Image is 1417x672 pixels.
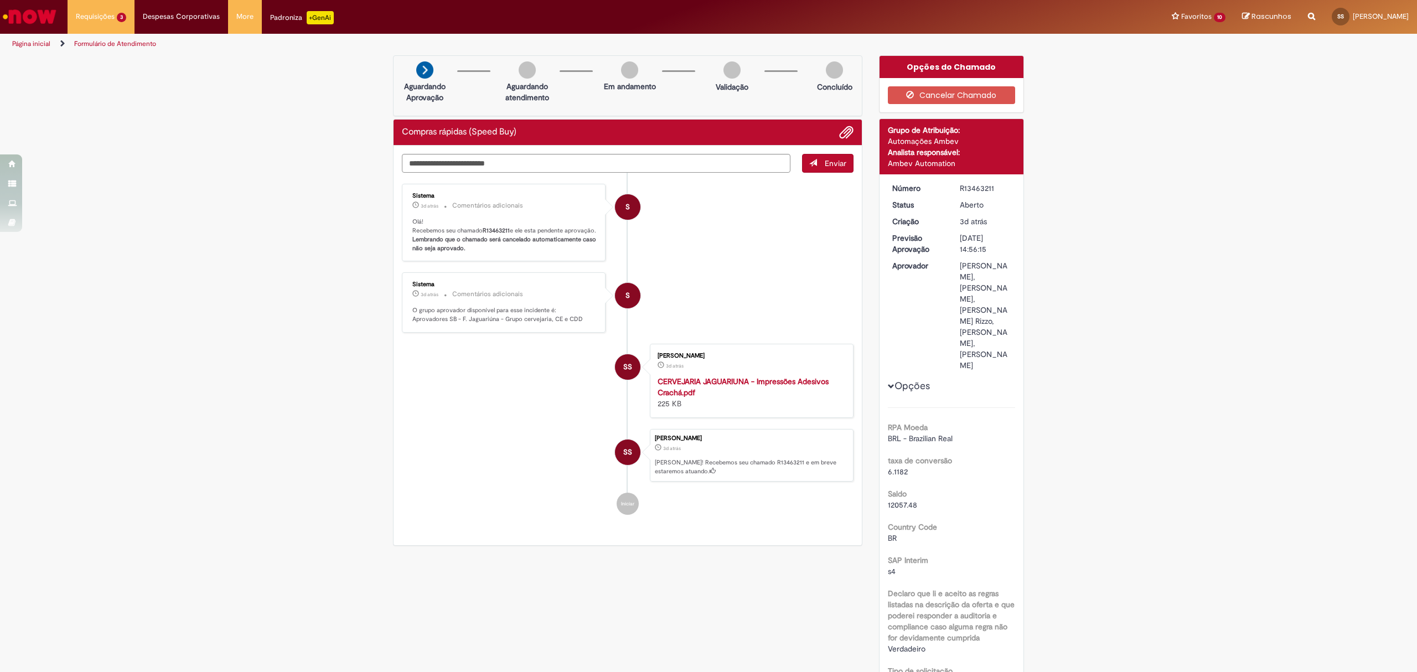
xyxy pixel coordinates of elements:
dt: Previsão Aprovação [884,232,952,255]
small: Comentários adicionais [452,201,523,210]
span: s4 [888,566,896,576]
b: taxa de conversão [888,456,952,466]
div: [PERSON_NAME] [655,435,847,442]
p: +GenAi [307,11,334,24]
dt: Criação [884,216,952,227]
div: Sistema [412,281,597,288]
span: SS [623,354,632,380]
div: R13463211 [960,183,1011,194]
div: Grupo de Atribuição: [888,125,1016,136]
span: 3d atrás [960,216,987,226]
b: RPA Moeda [888,422,928,432]
img: img-circle-grey.png [621,61,638,79]
span: S [625,194,630,220]
span: BR [888,533,897,543]
b: Declaro que li e aceito as regras listadas na descrição da oferta e que poderei responder a audit... [888,588,1015,643]
div: 29/08/2025 15:56:15 [960,216,1011,227]
button: Enviar [802,154,854,173]
ul: Trilhas de página [8,34,937,54]
img: img-circle-grey.png [519,61,536,79]
b: Saldo [888,489,907,499]
div: Analista responsável: [888,147,1016,158]
div: Sistema [412,193,597,199]
span: 3d atrás [421,203,438,209]
button: Adicionar anexos [839,125,854,139]
span: SS [1337,13,1344,20]
small: Comentários adicionais [452,290,523,299]
p: Aguardando atendimento [500,81,554,103]
img: img-circle-grey.png [826,61,843,79]
b: SAP Interim [888,555,928,565]
time: 29/08/2025 15:56:12 [666,363,684,369]
time: 29/08/2025 15:56:15 [663,445,681,452]
textarea: Digite sua mensagem aqui... [402,154,790,173]
dt: Aprovador [884,260,952,271]
div: System [615,194,640,220]
ul: Histórico de tíquete [402,173,854,526]
p: O grupo aprovador disponível para esse incidente é: Aprovadores SB - F. Jaguariúna - Grupo cervej... [412,306,597,323]
span: 10 [1214,13,1225,22]
div: [DATE] 14:56:15 [960,232,1011,255]
div: Automações Ambev [888,136,1016,147]
div: Stephni Silva [615,354,640,380]
li: Stephni Silva [402,429,854,482]
span: Requisições [76,11,115,22]
span: 6.1182 [888,467,908,477]
p: Concluído [817,81,852,92]
span: Verdadeiro [888,644,925,654]
dt: Status [884,199,952,210]
span: 3d atrás [666,363,684,369]
p: Em andamento [604,81,656,92]
time: 29/08/2025 15:56:15 [960,216,987,226]
img: ServiceNow [1,6,58,28]
button: Cancelar Chamado [888,86,1016,104]
span: Enviar [825,158,846,168]
div: System [615,283,640,308]
span: Despesas Corporativas [143,11,220,22]
span: S [625,282,630,309]
a: Formulário de Atendimento [74,39,156,48]
b: Lembrando que o chamado será cancelado automaticamente caso não seja aprovado. [412,235,598,252]
a: Rascunhos [1242,12,1291,22]
span: SS [623,439,632,466]
div: Opções do Chamado [880,56,1024,78]
div: Ambev Automation [888,158,1016,169]
div: [PERSON_NAME] [658,353,842,359]
div: [PERSON_NAME], [PERSON_NAME], [PERSON_NAME] Rizzo, [PERSON_NAME], [PERSON_NAME] [960,260,1011,371]
div: Stephni Silva [615,440,640,465]
div: Padroniza [270,11,334,24]
span: 12057.48 [888,500,917,510]
div: Aberto [960,199,1011,210]
p: Olá! Recebemos seu chamado e ele esta pendente aprovação. [412,218,597,252]
span: More [236,11,254,22]
p: [PERSON_NAME]! Recebemos seu chamado R13463211 e em breve estaremos atuando. [655,458,847,475]
time: 29/08/2025 15:56:28 [421,203,438,209]
dt: Número [884,183,952,194]
h2: Compras rápidas (Speed Buy) Histórico de tíquete [402,127,516,137]
span: Rascunhos [1251,11,1291,22]
span: Favoritos [1181,11,1212,22]
a: Página inicial [12,39,50,48]
b: Country Code [888,522,937,532]
p: Aguardando Aprovação [398,81,452,103]
img: arrow-next.png [416,61,433,79]
img: img-circle-grey.png [723,61,741,79]
time: 29/08/2025 15:56:27 [421,291,438,298]
span: BRL - Brazilian Real [888,433,953,443]
span: [PERSON_NAME] [1353,12,1409,21]
a: CERVEJARIA JAGUARIUNA - Impressões Adesivos Crachá.pdf [658,376,829,397]
span: 3d atrás [663,445,681,452]
span: 3 [117,13,126,22]
div: 225 KB [658,376,842,409]
span: 3d atrás [421,291,438,298]
b: R13463211 [483,226,510,235]
p: Validação [716,81,748,92]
